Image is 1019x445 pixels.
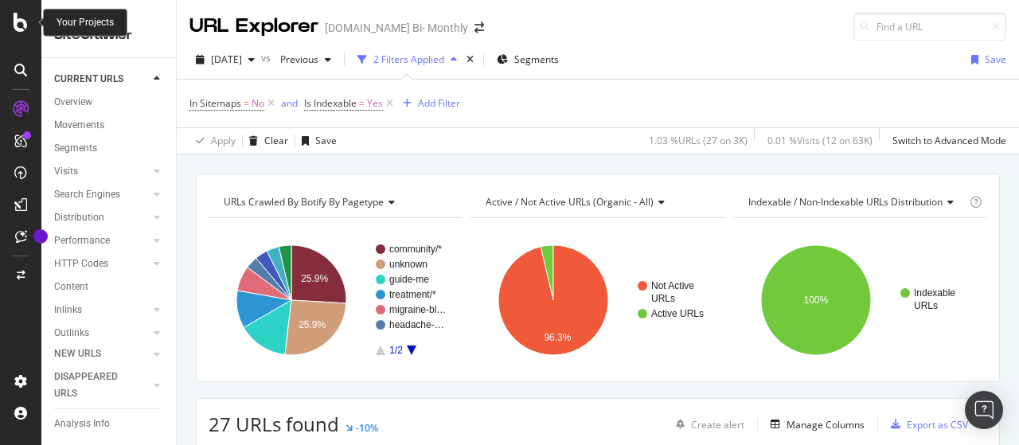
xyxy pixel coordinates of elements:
[54,232,110,249] div: Performance
[54,140,97,157] div: Segments
[367,92,383,115] span: Yes
[54,416,165,432] a: Analysis Info
[482,189,710,215] h4: Active / Not Active URLs
[264,134,288,147] div: Clear
[54,71,149,88] a: CURRENT URLS
[389,345,403,356] text: 1/2
[54,209,149,226] a: Distribution
[33,229,48,244] div: Tooltip anchor
[474,22,484,33] div: arrow-right-arrow-left
[211,134,236,147] div: Apply
[244,96,249,110] span: =
[54,256,149,272] a: HTTP Codes
[211,53,242,66] span: 2025 Sep. 28th
[356,421,378,435] div: -10%
[351,47,463,72] button: 2 Filters Applied
[651,293,675,304] text: URLs
[54,232,149,249] a: Performance
[359,96,365,110] span: =
[767,134,873,147] div: 0.01 % Visits ( 12 on 63K )
[304,96,357,110] span: Is Indexable
[733,231,983,369] svg: A chart.
[486,195,654,209] span: Active / Not Active URLs (organic - all)
[884,412,968,437] button: Export as CSV
[396,94,460,113] button: Add Filter
[54,163,78,180] div: Visits
[54,345,101,362] div: NEW URLS
[325,20,468,36] div: [DOMAIN_NAME] Bi- Monthly
[299,319,326,330] text: 25.9%
[54,94,165,111] a: Overview
[54,117,165,134] a: Movements
[54,117,104,134] div: Movements
[54,186,120,203] div: Search Engines
[54,302,149,318] a: Inlinks
[54,345,149,362] a: NEW URLS
[54,302,82,318] div: Inlinks
[54,416,110,432] div: Analysis Info
[54,186,149,203] a: Search Engines
[787,418,865,431] div: Manage Columns
[54,369,135,402] div: DISAPPEARED URLS
[252,92,264,115] span: No
[209,231,459,369] svg: A chart.
[389,244,442,255] text: community/*
[853,13,1006,41] input: Find a URL
[54,325,149,342] a: Outlinks
[691,418,744,431] div: Create alert
[54,94,92,111] div: Overview
[301,273,328,284] text: 25.9%
[914,300,938,311] text: URLs
[54,256,108,272] div: HTTP Codes
[54,279,88,295] div: Content
[54,163,149,180] a: Visits
[490,47,565,72] button: Segments
[261,51,274,64] span: vs
[274,53,318,66] span: Previous
[545,332,572,343] text: 96.3%
[514,53,559,66] span: Segments
[965,391,1003,429] div: Open Intercom Messenger
[892,134,1006,147] div: Switch to Advanced Mode
[209,411,339,437] span: 27 URLs found
[274,47,338,72] button: Previous
[189,47,261,72] button: [DATE]
[389,319,444,330] text: headache-…
[54,279,165,295] a: Content
[57,16,114,29] div: Your Projects
[189,128,236,154] button: Apply
[745,189,966,215] h4: Indexable / Non-Indexable URLs Distribution
[224,195,384,209] span: URLs Crawled By Botify By pagetype
[651,280,694,291] text: Not Active
[470,231,720,369] svg: A chart.
[907,418,968,431] div: Export as CSV
[54,209,104,226] div: Distribution
[670,412,744,437] button: Create alert
[418,96,460,110] div: Add Filter
[54,140,165,157] a: Segments
[389,274,429,285] text: guide-me
[389,289,436,300] text: treatment/*
[748,195,943,209] span: Indexable / Non-Indexable URLs distribution
[54,325,89,342] div: Outlinks
[651,308,704,319] text: Active URLs
[315,134,337,147] div: Save
[965,47,1006,72] button: Save
[54,71,123,88] div: CURRENT URLS
[764,415,865,434] button: Manage Columns
[281,96,298,111] button: and
[54,369,149,402] a: DISAPPEARED URLS
[389,259,428,270] text: unknown
[803,295,828,306] text: 100%
[189,96,241,110] span: In Sitemaps
[886,128,1006,154] button: Switch to Advanced Mode
[649,134,748,147] div: 1.03 % URLs ( 27 on 3K )
[295,128,337,154] button: Save
[189,13,318,40] div: URL Explorer
[373,53,444,66] div: 2 Filters Applied
[221,189,448,215] h4: URLs Crawled By Botify By pagetype
[914,287,955,299] text: Indexable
